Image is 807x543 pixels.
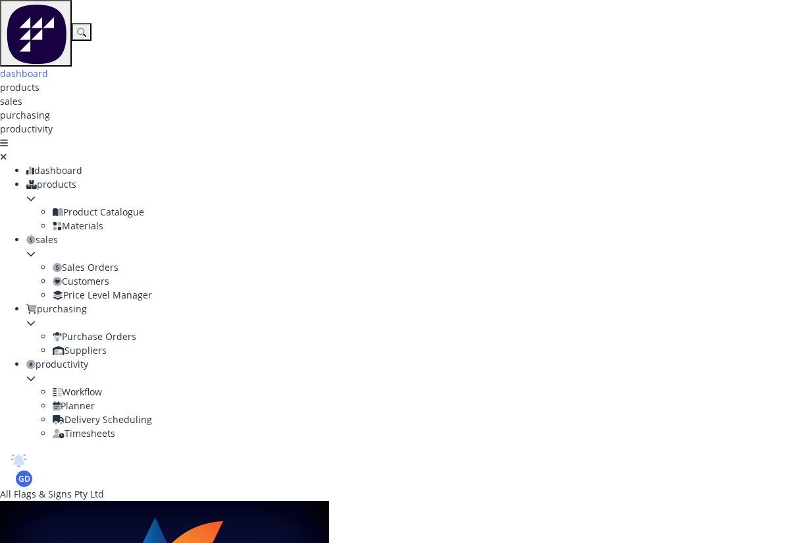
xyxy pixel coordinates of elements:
div: Planner [53,399,807,413]
div: Materials [53,219,807,233]
div: Delivery Scheduling [53,413,807,426]
div: Suppliers [53,343,807,357]
img: Factory [5,2,66,65]
div: Customers [53,274,807,288]
div: Workflow [53,385,807,399]
div: purchasing [26,302,807,316]
div: Price Level Manager [53,288,807,302]
div: Sales Orders [53,260,807,274]
div: Purchase Orders [53,329,807,343]
div: sales [26,233,807,246]
div: Product Catalogue [53,205,807,219]
span: GD [18,473,30,485]
div: dashboard [26,163,807,177]
div: products [26,177,807,191]
div: productivity [26,357,807,371]
div: Timesheets [53,426,807,440]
